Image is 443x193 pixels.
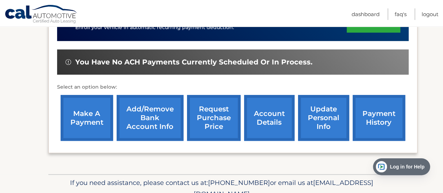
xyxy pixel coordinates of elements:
a: Dashboard [352,8,380,20]
a: make a payment [61,95,113,141]
a: Logout [422,8,438,20]
span: You have no ACH payments currently scheduled or in process. [75,58,312,67]
p: Enroll your vehicle in automatic recurring payment deduction. [75,24,347,32]
a: FAQ's [395,8,407,20]
img: alert-white.svg [65,59,71,65]
a: account details [244,95,295,141]
p: Select an option below: [57,83,409,91]
a: update personal info [298,95,349,141]
span: [PHONE_NUMBER] [208,179,270,187]
a: request purchase price [187,95,241,141]
a: payment history [353,95,405,141]
a: Cal Automotive [5,5,78,25]
a: Add/Remove bank account info [117,95,184,141]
